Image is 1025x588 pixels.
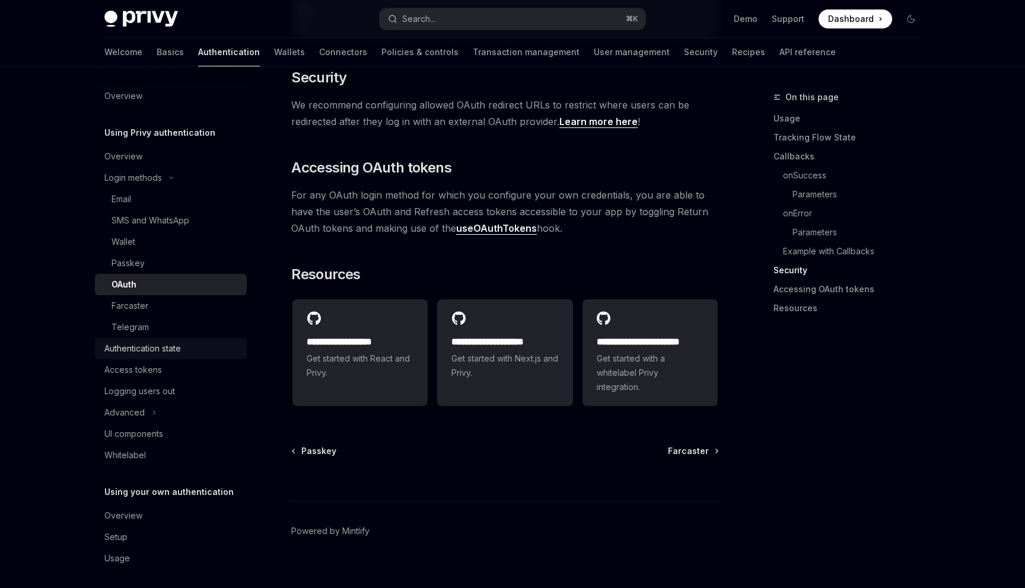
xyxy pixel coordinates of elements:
[773,147,930,166] a: Callbacks
[95,317,247,338] a: Telegram
[291,525,370,537] a: Powered by Mintlify
[95,338,247,359] a: Authentication state
[104,38,142,66] a: Welcome
[95,423,247,445] a: UI components
[95,505,247,526] a: Overview
[291,97,719,130] span: We recommend configuring allowed OAuth redirect URLs to restrict where users can be redirected af...
[626,14,638,24] span: ⌘ K
[402,12,435,26] div: Search...
[792,223,930,242] a: Parameters
[684,38,718,66] a: Security
[773,128,930,147] a: Tracking Flow State
[95,526,247,548] a: Setup
[451,351,558,380] span: Get started with Next.js and Privy.
[95,146,247,167] a: Overview
[819,9,892,28] a: Dashboard
[783,166,930,185] a: onSuccess
[292,445,336,457] a: Passkey
[112,213,189,228] div: SMS and WhatsApp
[104,89,142,103] div: Overview
[95,445,247,466] a: Whitelabel
[104,171,162,185] div: Login methods
[301,445,336,457] span: Passkey
[112,277,136,292] div: OAuth
[597,351,704,394] span: Get started with a whitelabel Privy integration.
[104,11,178,27] img: dark logo
[381,38,459,66] a: Policies & controls
[785,90,839,104] span: On this page
[104,551,130,565] div: Usage
[104,509,142,523] div: Overview
[828,13,874,25] span: Dashboard
[773,109,930,128] a: Usage
[559,116,638,128] a: Learn more here
[291,158,451,177] span: Accessing OAuth tokens
[773,280,930,299] a: Accessing OAuth tokens
[792,185,930,204] a: Parameters
[291,265,361,284] span: Resources
[95,188,247,210] a: Email
[198,38,260,66] a: Authentication
[95,274,247,295] a: OAuth
[104,485,234,499] h5: Using your own authentication
[274,38,305,66] a: Wallets
[95,295,247,317] a: Farcaster
[112,192,131,206] div: Email
[104,126,215,140] h5: Using Privy authentication
[104,341,181,356] div: Authentication state
[594,38,670,66] a: User management
[783,204,930,223] a: onError
[95,253,247,274] a: Passkey
[157,38,184,66] a: Basics
[104,405,145,420] div: Advanced
[112,235,135,249] div: Wallet
[104,530,128,544] div: Setup
[95,381,247,402] a: Logging users out
[112,256,145,270] div: Passkey
[902,9,921,28] button: Toggle dark mode
[307,351,413,380] span: Get started with React and Privy.
[112,299,148,313] div: Farcaster
[473,38,580,66] a: Transaction management
[773,299,930,318] a: Resources
[95,85,247,107] a: Overview
[104,384,175,398] div: Logging users out
[772,13,804,25] a: Support
[112,320,149,334] div: Telegram
[291,68,346,87] span: Security
[291,187,719,237] span: For any OAuth login method for which you configure your own credentials, you are able to have the...
[95,359,247,381] a: Access tokens
[95,210,247,231] a: SMS and WhatsApp
[456,222,537,235] a: useOAuthTokens
[104,448,146,462] div: Whitelabel
[95,231,247,253] a: Wallet
[319,38,367,66] a: Connectors
[734,13,757,25] a: Demo
[779,38,836,66] a: API reference
[783,242,930,261] a: Example with Callbacks
[95,548,247,569] a: Usage
[380,8,645,30] button: Search...⌘K
[732,38,765,66] a: Recipes
[104,363,162,377] div: Access tokens
[668,445,718,457] a: Farcaster
[104,427,163,441] div: UI components
[668,445,709,457] span: Farcaster
[104,149,142,164] div: Overview
[773,261,930,280] a: Security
